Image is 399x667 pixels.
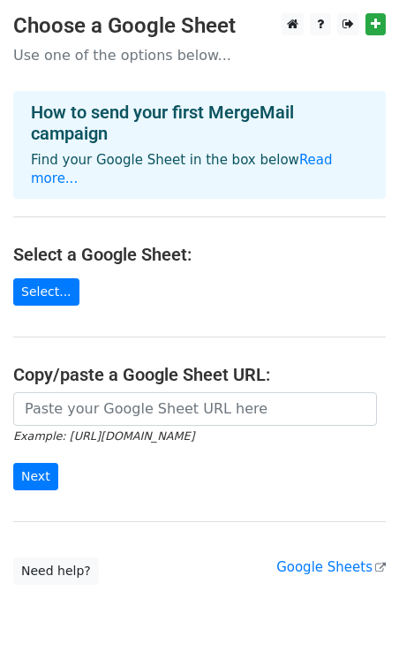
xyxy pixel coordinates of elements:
p: Find your Google Sheet in the box below [31,151,368,188]
input: Paste your Google Sheet URL here [13,392,377,426]
small: Example: [URL][DOMAIN_NAME] [13,429,194,443]
a: Read more... [31,152,333,186]
input: Next [13,463,58,490]
a: Need help? [13,557,99,585]
h4: How to send your first MergeMail campaign [31,102,368,144]
a: Google Sheets [276,559,386,575]
h3: Choose a Google Sheet [13,13,386,39]
h4: Copy/paste a Google Sheet URL: [13,364,386,385]
a: Select... [13,278,79,306]
h4: Select a Google Sheet: [13,244,386,265]
p: Use one of the options below... [13,46,386,64]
